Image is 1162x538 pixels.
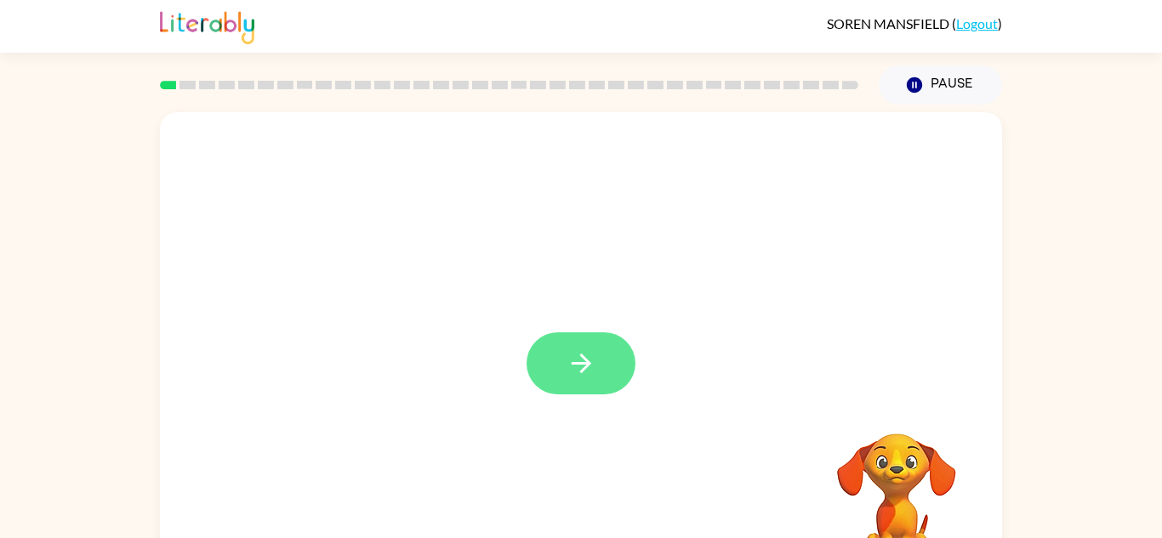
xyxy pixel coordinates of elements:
[827,15,952,31] span: SOREN MANSFIELD
[160,7,254,44] img: Literably
[827,15,1002,31] div: ( )
[879,65,1002,105] button: Pause
[956,15,998,31] a: Logout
